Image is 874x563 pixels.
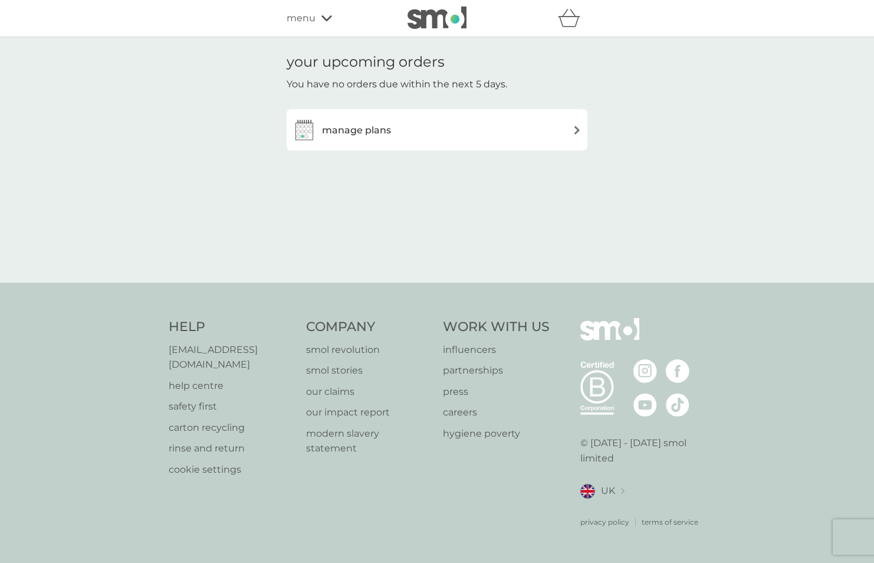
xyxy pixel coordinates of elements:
a: cookie settings [169,462,294,477]
a: help centre [169,378,294,394]
a: safety first [169,399,294,414]
h4: Company [306,318,432,336]
a: smol revolution [306,342,432,358]
a: privacy policy [580,516,629,528]
img: select a new location [621,488,625,495]
span: UK [601,483,615,499]
a: hygiene poverty [443,426,550,441]
h4: Help [169,318,294,336]
a: [EMAIL_ADDRESS][DOMAIN_NAME] [169,342,294,372]
h1: your upcoming orders [287,54,445,71]
img: visit the smol Facebook page [666,359,689,383]
a: influencers [443,342,550,358]
a: smol stories [306,363,432,378]
img: smol [580,318,639,358]
p: You have no orders due within the next 5 days. [287,77,507,92]
img: arrow right [573,126,581,135]
img: visit the smol Tiktok page [666,393,689,417]
img: smol [408,6,466,29]
h4: Work With Us [443,318,550,336]
a: our impact report [306,405,432,420]
a: rinse and return [169,441,294,456]
a: terms of service [642,516,698,528]
p: © [DATE] - [DATE] smol limited [580,436,706,466]
a: partnerships [443,363,550,378]
span: menu [287,11,316,26]
a: careers [443,405,550,420]
div: basket [558,6,587,30]
a: carton recycling [169,420,294,436]
a: our claims [306,384,432,400]
a: press [443,384,550,400]
img: visit the smol Youtube page [633,393,657,417]
h3: manage plans [322,123,391,138]
img: UK flag [580,484,595,499]
a: modern slavery statement [306,426,432,456]
img: visit the smol Instagram page [633,359,657,383]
